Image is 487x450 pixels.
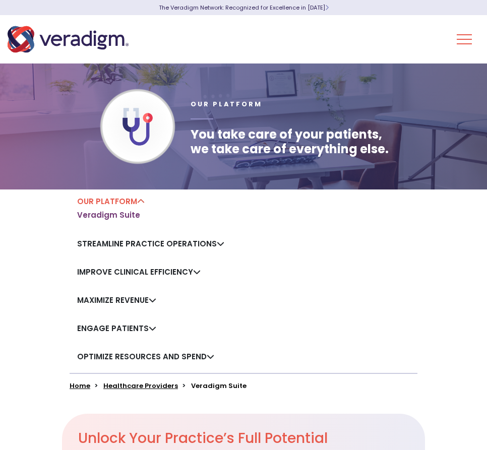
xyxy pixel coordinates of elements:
[78,430,409,447] h2: Unlock Your Practice’s Full Potential
[191,127,389,157] h1: You take care of your patients, we take care of everything else.
[325,4,329,12] span: Learn More
[77,210,140,220] a: Veradigm Suite
[191,100,262,108] span: Our Platform
[159,4,329,12] a: The Veradigm Network: Recognized for Excellence in [DATE]Learn More
[77,267,201,277] a: Improve Clinical Efficiency
[8,23,129,56] img: Veradigm logo
[77,196,145,207] a: Our Platform
[77,323,156,334] a: Engage Patients
[457,26,472,52] button: Toggle Navigation Menu
[70,381,90,391] a: Home
[77,238,224,249] a: Streamline Practice Operations
[103,381,178,391] a: Healthcare Providers
[77,351,214,362] a: Optimize Resources and Spend
[77,295,156,305] a: Maximize Revenue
